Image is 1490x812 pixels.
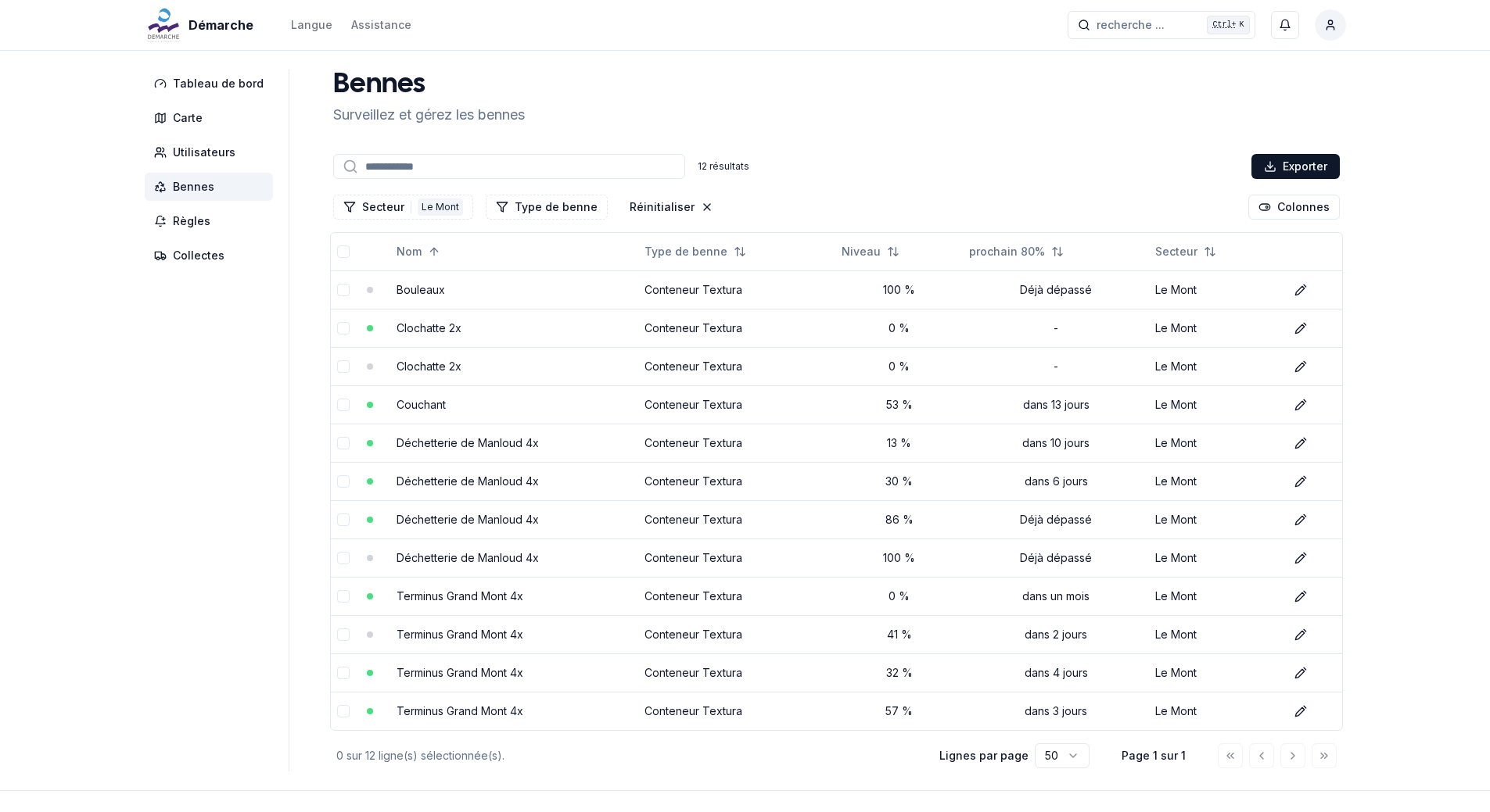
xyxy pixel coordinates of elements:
[291,17,332,33] div: Langue
[337,628,350,641] button: select-row
[397,321,461,334] a: Clochatte 2x
[337,590,350,603] button: select-row
[145,70,279,98] a: Tableau de bord
[397,398,446,411] a: Couchant
[337,705,350,717] button: select-row
[1149,577,1281,615] td: Le Mont
[1146,239,1226,264] button: Not sorted. Click to sort ascending.
[842,282,957,298] div: 100 %
[1149,500,1281,538] td: Le Mont
[842,474,957,489] div: 30 %
[397,436,539,449] a: Déchetterie de Manloud 4x
[969,282,1143,298] div: Déjà dépassé
[969,665,1143,681] div: dans 4 jours
[291,16,332,34] button: Langue
[698,160,749,173] div: 12 résultats
[638,615,836,653] td: Conteneur Textura
[969,435,1143,451] div: dans 10 jours
[969,512,1143,528] div: Déjà dépassé
[337,284,350,296] button: select-row
[173,248,224,263] span: Collectes
[145,241,279,270] a: Collectes
[969,474,1143,489] div: dans 6 jours
[1149,309,1281,347] td: Le Mont
[638,462,836,500] td: Conteneur Textura
[1251,154,1340,179] button: Exporter
[842,244,881,259] span: Niveau
[1149,270,1281,309] td: Le Mont
[397,551,539,564] a: Déchetterie de Manloud 4x
[1068,11,1255,39] button: recherche ...Ctrl+K
[397,666,523,679] a: Terminus Grand Mont 4x
[969,397,1143,413] div: dans 13 jours
[333,195,473,220] button: Filtrer les lignes
[351,16,411,34] a: Assistance
[397,474,539,488] a: Déchetterie de Manloud 4x
[397,704,523,717] a: Terminus Grand Mont 4x
[620,195,723,220] button: Réinitialiser les filtres
[960,239,1073,264] button: Not sorted. Click to sort ascending.
[337,513,350,526] button: select-row
[1149,385,1281,424] td: Le Mont
[969,703,1143,719] div: dans 3 jours
[842,435,957,451] div: 13 %
[842,397,957,413] div: 53 %
[635,239,756,264] button: Not sorted. Click to sort ascending.
[145,138,279,166] a: Utilisateurs
[638,653,836,692] td: Conteneur Textura
[418,199,463,216] div: Le Mont
[145,104,279,132] a: Carte
[397,244,422,259] span: Nom
[1149,462,1281,500] td: Le Mont
[337,399,350,411] button: select-row
[173,110,203,126] span: Carte
[638,309,836,347] td: Conteneur Textura
[832,239,909,264] button: Not sorted. Click to sort ascending.
[173,179,214,195] span: Bennes
[842,627,957,642] div: 41 %
[842,665,957,681] div: 32 %
[173,145,235,160] span: Utilisateurs
[145,173,279,201] a: Bennes
[486,195,608,220] button: Filtrer les lignes
[969,320,1143,336] div: -
[638,692,836,730] td: Conteneur Textura
[337,322,350,334] button: select-row
[638,385,836,424] td: Conteneur Textura
[969,359,1143,374] div: -
[173,76,264,91] span: Tableau de bord
[1248,195,1340,220] button: Cocher les colonnes
[145,207,279,235] a: Règles
[397,283,445,296] a: Bouleaux
[1115,748,1193,764] div: Page 1 sur 1
[969,627,1143,642] div: dans 2 jours
[337,437,350,449] button: select-row
[173,213,210,229] span: Règles
[1149,424,1281,462] td: Le Mont
[969,244,1045,259] span: prochain 80%
[333,104,525,126] p: Surveillez et gérez les bennes
[336,748,914,764] div: 0 sur 12 ligne(s) sélectionnée(s).
[969,588,1143,604] div: dans un mois
[638,577,836,615] td: Conteneur Textura
[842,512,957,528] div: 86 %
[644,244,727,259] span: Type de benne
[337,475,350,488] button: select-row
[337,667,350,679] button: select-row
[1149,653,1281,692] td: Le Mont
[842,320,957,336] div: 0 %
[842,588,957,604] div: 0 %
[1149,615,1281,653] td: Le Mont
[337,360,350,373] button: select-row
[397,359,461,373] a: Clochatte 2x
[638,500,836,538] td: Conteneur Textura
[842,359,957,374] div: 0 %
[1155,244,1197,259] span: Secteur
[387,239,450,264] button: Sorted ascending. Click to sort descending.
[638,270,836,309] td: Conteneur Textura
[1149,692,1281,730] td: Le Mont
[842,550,957,566] div: 100 %
[333,70,525,101] h1: Bennes
[337,552,350,564] button: select-row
